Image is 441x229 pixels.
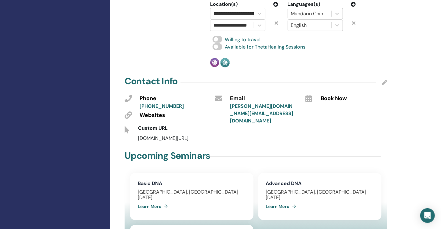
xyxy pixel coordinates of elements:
[140,111,165,119] span: Websites
[140,103,184,109] a: [PHONE_NUMBER]
[288,1,320,8] span: Languages(s)
[420,208,435,223] div: Open Intercom Messenger
[138,195,246,200] div: [DATE]
[125,76,177,87] h4: Contact Info
[210,1,238,8] span: Location(s)
[138,125,168,131] span: Custom URL
[225,36,261,43] span: Willing to travel
[266,200,299,213] a: Learn More
[125,150,210,161] h4: Upcoming Seminars
[266,189,374,195] div: [GEOGRAPHIC_DATA], [GEOGRAPHIC_DATA]
[138,200,170,213] a: Learn More
[230,95,245,103] span: Email
[266,195,374,200] div: [DATE]
[138,189,246,195] div: [GEOGRAPHIC_DATA], [GEOGRAPHIC_DATA]
[321,95,347,103] span: Book Now
[266,180,302,187] a: Advanced DNA
[140,95,156,103] span: Phone
[225,44,305,50] span: Available for ThetaHealing Sessions
[138,180,162,187] a: Basic DNA
[230,103,293,124] a: [PERSON_NAME][DOMAIN_NAME][EMAIL_ADDRESS][DOMAIN_NAME]
[138,135,188,141] span: [DOMAIN_NAME][URL]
